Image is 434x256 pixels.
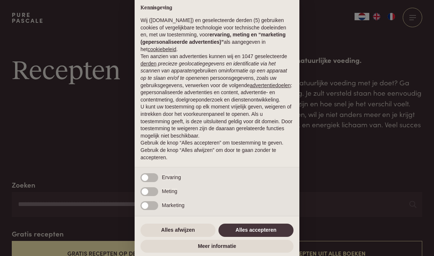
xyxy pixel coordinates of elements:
button: Meer informatie [140,240,294,253]
span: Ervaring [162,174,181,180]
em: precieze geolocatiegegevens en identificatie via het scannen van apparaten [140,61,275,74]
button: derden [140,60,157,68]
button: Alles afwijzen [140,224,216,237]
strong: ervaring, meting en “marketing (gepersonaliseerde advertenties)” [140,32,285,45]
a: cookiebeleid [147,46,176,52]
p: U kunt uw toestemming op elk moment vrijelijk geven, weigeren of intrekken door het voorkeurenpan... [140,103,294,139]
span: Marketing [162,202,184,208]
span: Meting [162,188,177,194]
h2: Kennisgeving [140,5,294,11]
p: Wij ([DOMAIN_NAME]) en geselecteerde derden (5) gebruiken cookies of vergelijkbare technologie vo... [140,17,294,53]
p: Gebruik de knop “Alles accepteren” om toestemming te geven. Gebruik de knop “Alles afwijzen” om d... [140,139,294,161]
button: advertentiedoelen [250,82,291,89]
button: Alles accepteren [218,224,294,237]
p: Ten aanzien van advertenties kunnen wij en 1047 geselecteerde gebruiken om en persoonsgegevens, z... [140,53,294,103]
em: informatie op een apparaat op te slaan en/of te openen [140,68,287,81]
